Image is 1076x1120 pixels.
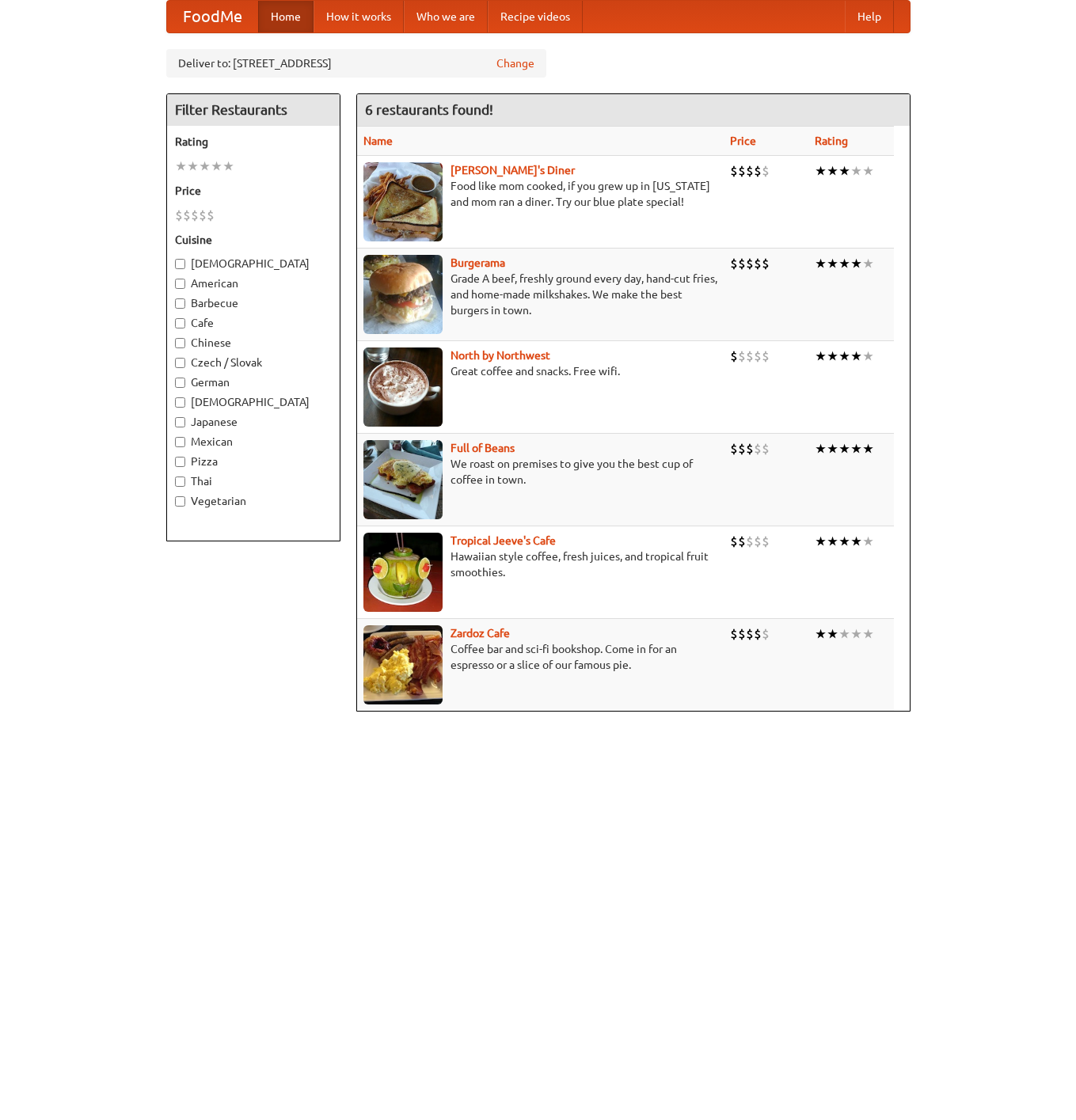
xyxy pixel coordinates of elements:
[827,533,838,550] li: ★
[175,256,332,271] label: [DEMOGRAPHIC_DATA]
[175,473,332,489] label: Thai
[838,440,850,457] li: ★
[850,440,862,457] li: ★
[175,207,183,224] li: $
[754,347,762,365] li: $
[175,183,332,199] h5: Price
[738,440,746,457] li: $
[838,347,850,365] li: ★
[451,534,556,547] a: Tropical Jeeve's Cafe
[815,255,827,272] li: ★
[738,347,746,365] li: $
[827,625,838,643] li: ★
[175,134,332,150] h5: Rating
[175,397,185,408] input: [DEMOGRAPHIC_DATA]
[862,255,874,272] li: ★
[746,347,754,365] li: $
[167,94,340,126] h4: Filter Restaurants
[175,259,185,269] input: [DEMOGRAPHIC_DATA]
[199,207,207,224] li: $
[363,456,717,488] p: We roast on premises to give you the best cup of coffee in town.
[850,162,862,180] li: ★
[404,1,488,32] a: Who we are
[815,533,827,550] li: ★
[175,158,187,175] li: ★
[850,255,862,272] li: ★
[222,158,234,175] li: ★
[166,49,546,78] div: Deliver to: [STREET_ADDRESS]
[175,434,332,450] label: Mexican
[175,232,332,248] h5: Cuisine
[862,533,874,550] li: ★
[845,1,894,32] a: Help
[746,625,754,643] li: $
[850,347,862,365] li: ★
[754,255,762,272] li: $
[730,440,738,457] li: $
[862,440,874,457] li: ★
[191,207,199,224] li: $
[730,135,756,147] a: Price
[738,255,746,272] li: $
[258,1,314,32] a: Home
[451,627,510,640] a: Zardoz Cafe
[363,549,717,580] p: Hawaiian style coffee, fresh juices, and tropical fruit smoothies.
[746,533,754,550] li: $
[827,440,838,457] li: ★
[862,625,874,643] li: ★
[451,349,550,362] a: North by Northwest
[815,440,827,457] li: ★
[175,358,185,368] input: Czech / Slovak
[175,335,332,351] label: Chinese
[738,162,746,180] li: $
[175,454,332,469] label: Pizza
[451,442,515,454] a: Full of Beans
[730,255,738,272] li: $
[199,158,211,175] li: ★
[838,625,850,643] li: ★
[175,275,332,291] label: American
[451,256,505,269] a: Burgerama
[827,347,838,365] li: ★
[363,255,443,334] img: burgerama.jpg
[175,493,332,509] label: Vegetarian
[862,347,874,365] li: ★
[175,295,332,311] label: Barbecue
[815,135,848,147] a: Rating
[207,207,215,224] li: $
[762,255,770,272] li: $
[762,440,770,457] li: $
[838,255,850,272] li: ★
[754,625,762,643] li: $
[363,625,443,704] img: zardoz.jpg
[746,440,754,457] li: $
[175,496,185,507] input: Vegetarian
[187,158,199,175] li: ★
[738,625,746,643] li: $
[730,162,738,180] li: $
[175,318,185,328] input: Cafe
[754,440,762,457] li: $
[363,641,717,673] p: Coffee bar and sci-fi bookshop. Come in for an espresso or a slice of our famous pie.
[175,378,185,388] input: German
[754,162,762,180] li: $
[365,102,493,117] ng-pluralize: 6 restaurants found!
[175,414,332,430] label: Japanese
[183,207,191,224] li: $
[363,440,443,519] img: beans.jpg
[363,271,717,318] p: Grade A beef, freshly ground every day, hand-cut fries, and home-made milkshakes. We make the bes...
[754,533,762,550] li: $
[762,533,770,550] li: $
[827,162,838,180] li: ★
[838,162,850,180] li: ★
[175,476,185,487] input: Thai
[762,347,770,365] li: $
[175,374,332,390] label: German
[363,162,443,241] img: sallys.jpg
[175,338,185,348] input: Chinese
[314,1,404,32] a: How it works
